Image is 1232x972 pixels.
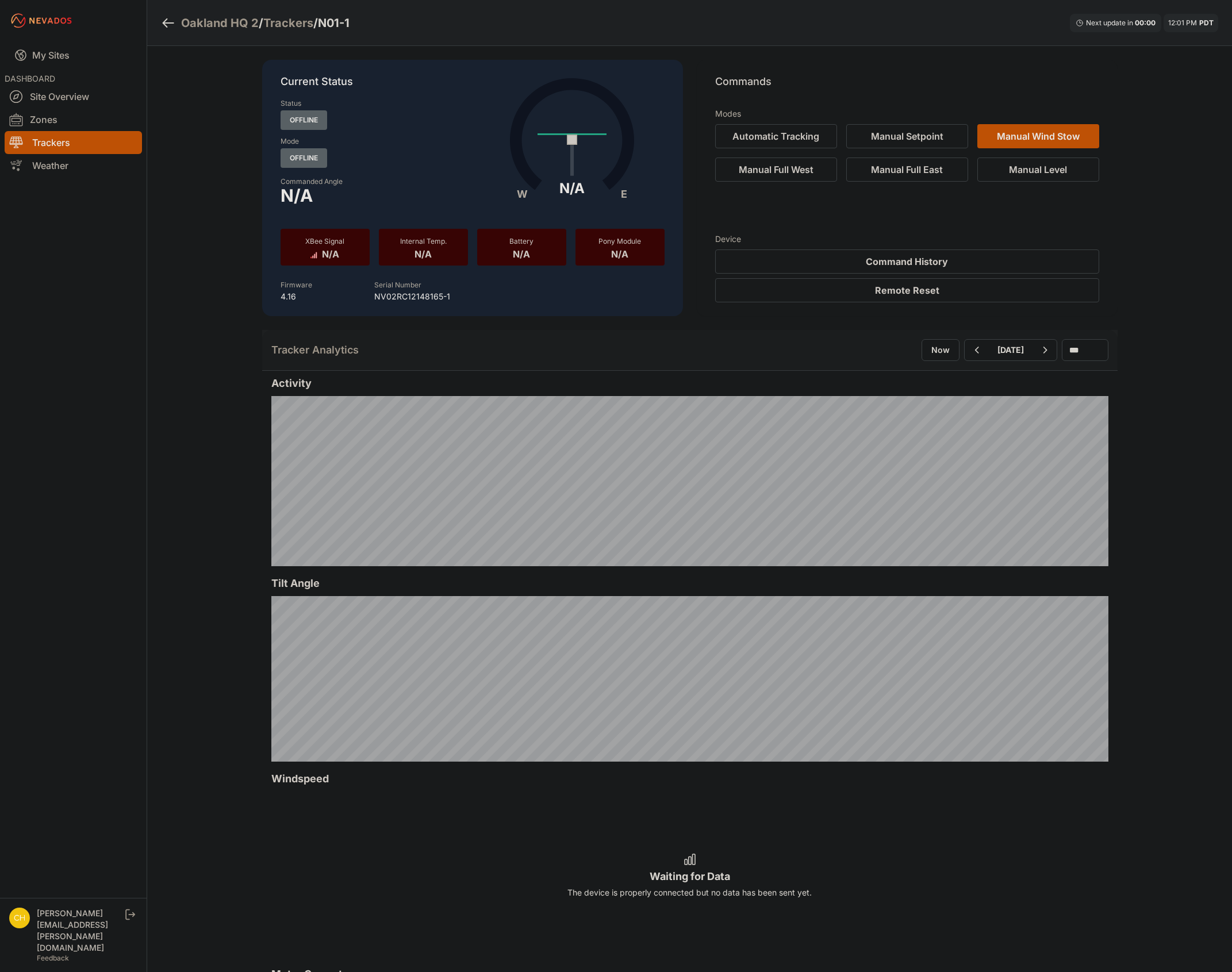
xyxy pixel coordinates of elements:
a: Trackers [5,131,142,154]
h2: Tilt Angle [271,575,1108,591]
p: Commands [715,74,1099,99]
a: My Sites [5,41,142,69]
span: Next update in [1086,18,1133,27]
span: Internal Temp. [400,237,447,245]
span: PDT [1199,18,1214,27]
button: Manual Setpoint [846,124,968,148]
button: Manual Level [977,157,1099,182]
span: Pony Module [598,237,641,245]
p: Current Status [281,74,665,99]
button: Manual Wind Stow [977,124,1099,148]
button: Command History [715,249,1099,274]
h3: N01-1 [318,15,350,31]
span: / [259,15,263,31]
span: Offline [281,110,327,130]
h3: Modes [715,108,741,120]
h2: Windspeed [271,771,1108,787]
a: Trackers [263,15,313,31]
div: [PERSON_NAME][EMAIL_ADDRESS][PERSON_NAME][DOMAIN_NAME] [37,908,123,954]
label: Commanded Angle [281,177,466,186]
button: Remote Reset [715,278,1099,302]
a: Zones [5,108,142,131]
img: Nevados [9,11,74,30]
label: Firmware [281,281,312,289]
a: Site Overview [5,85,142,108]
h2: Tracker Analytics [271,342,359,358]
span: 12:01 PM [1168,18,1197,27]
h3: Device [715,233,1099,245]
h2: Activity [271,375,1108,391]
button: [DATE] [988,340,1033,360]
button: Now [922,339,959,361]
span: Offline [281,148,327,168]
div: Waiting for Data [271,869,1108,885]
span: N/A [322,246,339,260]
label: Mode [281,137,299,146]
a: Oakland HQ 2 [181,15,259,31]
a: Feedback [37,954,69,962]
div: N/A [559,179,585,198]
label: Status [281,99,301,108]
span: Battery [509,237,534,245]
span: DASHBOARD [5,74,55,83]
img: chris.young@nevados.solar [9,908,30,928]
p: 4.16 [281,291,312,302]
span: N/A [611,246,628,260]
span: / [313,15,318,31]
p: NV02RC12148165-1 [374,291,450,302]
nav: Breadcrumb [161,8,350,38]
button: Automatic Tracking [715,124,837,148]
label: Serial Number [374,281,421,289]
span: N/A [281,189,313,202]
span: XBee Signal [305,237,344,245]
span: N/A [513,246,530,260]
span: N/A [414,246,432,260]
div: The device is properly connected but no data has been sent yet. [271,887,1108,898]
button: Manual Full West [715,157,837,182]
a: Weather [5,154,142,177]
div: 00 : 00 [1135,18,1156,28]
button: Manual Full East [846,157,968,182]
